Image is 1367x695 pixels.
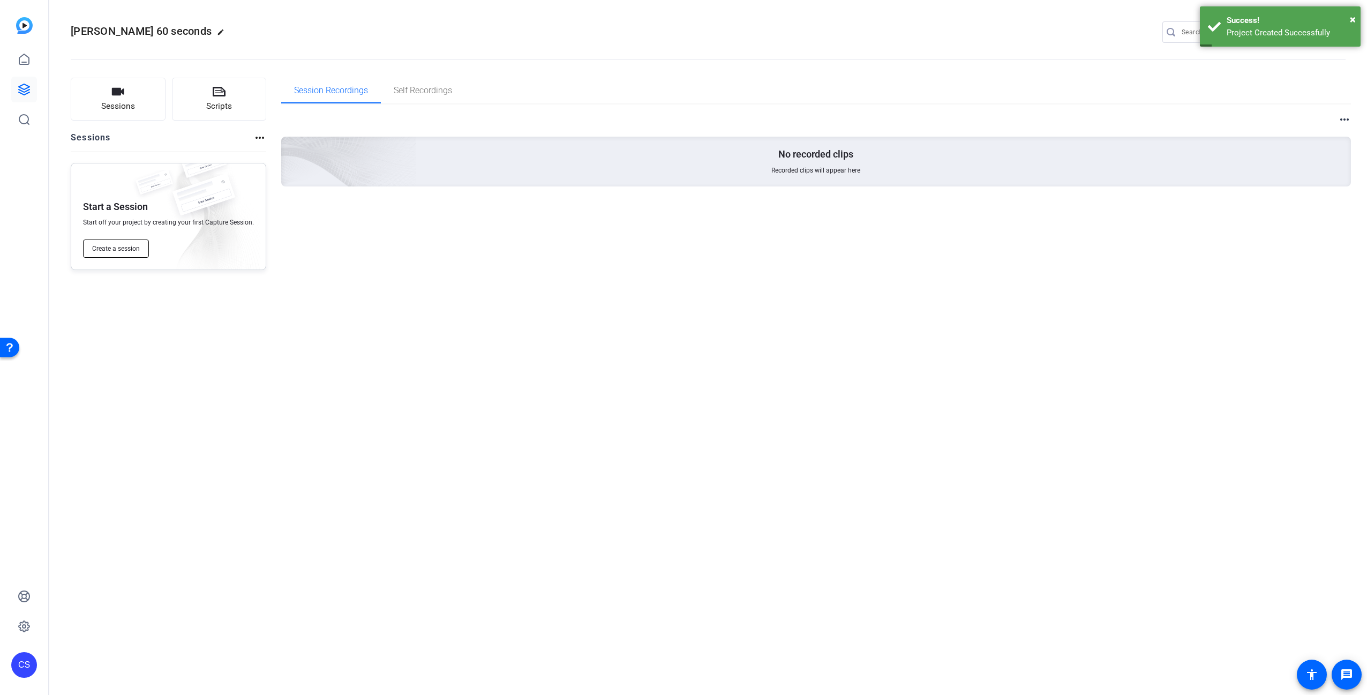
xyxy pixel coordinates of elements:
[1227,27,1353,39] div: Project Created Successfully
[71,131,111,152] h2: Sessions
[294,86,368,95] span: Session Recordings
[206,100,232,113] span: Scripts
[1305,668,1318,681] mat-icon: accessibility
[16,17,33,34] img: blue-gradient.svg
[83,200,148,213] p: Start a Session
[156,160,260,275] img: embarkstudio-empty-session.png
[161,31,417,263] img: embarkstudio-empty-session.png
[101,100,135,113] span: Sessions
[92,244,140,253] span: Create a session
[71,25,212,38] span: [PERSON_NAME] 60 seconds
[778,148,853,161] p: No recorded clips
[771,166,860,175] span: Recorded clips will appear here
[394,86,452,95] span: Self Recordings
[71,78,166,121] button: Sessions
[172,78,267,121] button: Scripts
[1350,13,1356,26] span: ×
[1338,113,1351,126] mat-icon: more_horiz
[217,28,230,41] mat-icon: edit
[1227,14,1353,27] div: Success!
[130,170,178,201] img: fake-session.png
[163,174,244,227] img: fake-session.png
[83,218,254,227] span: Start off your project by creating your first Capture Session.
[174,147,233,186] img: fake-session.png
[1340,668,1353,681] mat-icon: message
[1182,26,1278,39] input: Search
[83,240,149,258] button: Create a session
[253,131,266,144] mat-icon: more_horiz
[11,652,37,678] div: CS
[1350,11,1356,27] button: Close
